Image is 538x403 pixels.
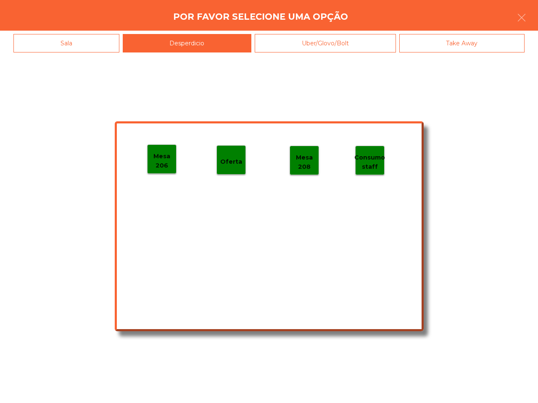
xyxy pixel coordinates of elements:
[123,34,252,53] div: Desperdicio
[290,153,319,172] p: Mesa 208
[399,34,525,53] div: Take Away
[354,153,385,172] p: Consumo staff
[173,10,348,23] h4: Por favor selecione uma opção
[13,34,119,53] div: Sala
[255,34,396,53] div: Uber/Glovo/Bolt
[220,157,242,167] p: Oferta
[148,152,176,170] p: Mesa 206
